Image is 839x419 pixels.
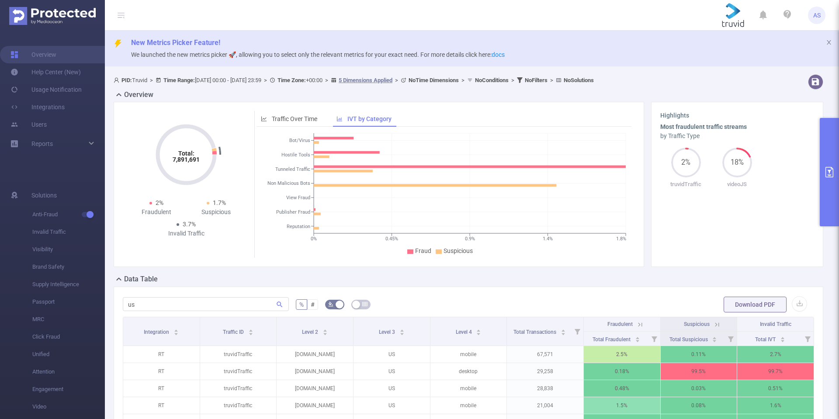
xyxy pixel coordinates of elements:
i: icon: thunderbolt [114,39,122,48]
span: Video [32,398,105,416]
div: Sort [780,336,785,341]
p: 29,258 [507,363,583,380]
i: icon: caret-down [476,332,481,334]
p: desktop [430,363,507,380]
p: [DOMAIN_NAME] [277,363,353,380]
p: 2.7% [737,346,814,363]
i: icon: table [362,301,367,307]
p: 99.5% [661,363,737,380]
p: RT [123,397,200,414]
span: 18% [722,159,752,166]
p: mobile [430,397,507,414]
div: Fraudulent [126,208,186,217]
span: Click Fraud [32,328,105,346]
span: We launched the new metrics picker 🚀, allowing you to select only the relevant metrics for your e... [131,51,505,58]
span: IVT by Category [347,115,392,122]
div: Suspicious [186,208,246,217]
span: # [311,301,315,308]
span: > [322,77,331,83]
span: Total Transactions [513,329,558,335]
tspan: Reputation [287,224,310,229]
span: Brand Safety [32,258,105,276]
i: icon: caret-up [780,336,785,338]
b: Time Range: [163,77,195,83]
span: 2% [671,159,701,166]
p: 0.08% [661,397,737,414]
tspan: Publisher Fraud [276,209,310,215]
i: icon: caret-up [476,328,481,331]
i: icon: user [114,77,121,83]
span: MRC [32,311,105,328]
p: mobile [430,380,507,397]
p: truvidTraffic [200,363,277,380]
a: Integrations [10,98,65,116]
span: Solutions [31,187,57,204]
i: icon: caret-down [561,332,566,334]
p: US [354,397,430,414]
div: Sort [322,328,328,333]
span: Level 4 [456,329,473,335]
i: icon: caret-up [712,336,717,338]
a: Users [10,116,47,133]
b: No Solutions [564,77,594,83]
p: truvidTraffic [200,380,277,397]
span: 1.7% [213,199,226,206]
i: icon: caret-down [399,332,404,334]
i: icon: bg-colors [328,301,333,307]
b: No Filters [525,77,548,83]
p: mobile [430,346,507,363]
i: icon: bar-chart [336,116,343,122]
span: Supply Intelligence [32,276,105,293]
span: > [509,77,517,83]
div: Sort [635,336,640,341]
b: Time Zone: [277,77,306,83]
button: icon: close [826,38,832,47]
span: Reports [31,140,53,147]
p: 1.6% [737,397,814,414]
p: [DOMAIN_NAME] [277,380,353,397]
span: Invalid Traffic [32,223,105,241]
p: 2.5% [584,346,660,363]
span: Total IVT [755,336,777,343]
p: RT [123,363,200,380]
span: New Metrics Picker Feature! [131,38,220,47]
tspan: Tunneled Traffic [275,166,310,172]
div: by Traffic Type [660,132,814,141]
span: Engagement [32,381,105,398]
img: Protected Media [9,7,96,25]
tspan: Total: [178,150,194,157]
tspan: 7,891,691 [173,156,200,163]
span: Level 2 [302,329,319,335]
p: 67,571 [507,346,583,363]
p: 99.7% [737,363,814,380]
a: docs [492,51,505,58]
span: Traffic Over Time [272,115,317,122]
tspan: 0.45% [385,236,398,242]
p: US [354,346,430,363]
span: > [261,77,270,83]
div: Sort [561,328,566,333]
p: 0.51% [737,380,814,397]
a: Usage Notification [10,81,82,98]
i: icon: caret-down [712,339,717,341]
span: 3.7% [183,221,196,228]
i: Filter menu [801,332,814,346]
tspan: View Fraud [286,195,310,201]
tspan: Hostile Tools [281,152,310,158]
span: 2% [156,199,163,206]
i: icon: caret-down [174,332,179,334]
p: 28,838 [507,380,583,397]
span: Fraudulent [607,321,633,327]
a: Help Center (New) [10,63,81,81]
span: > [392,77,401,83]
span: Level 3 [379,329,396,335]
div: Sort [712,336,717,341]
p: [DOMAIN_NAME] [277,346,353,363]
span: Attention [32,363,105,381]
p: truvidTraffic [660,180,711,189]
i: Filter menu [571,317,583,346]
tspan: 0% [311,236,317,242]
p: videoJS [711,180,763,189]
i: icon: caret-up [248,328,253,331]
span: Visibility [32,241,105,258]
